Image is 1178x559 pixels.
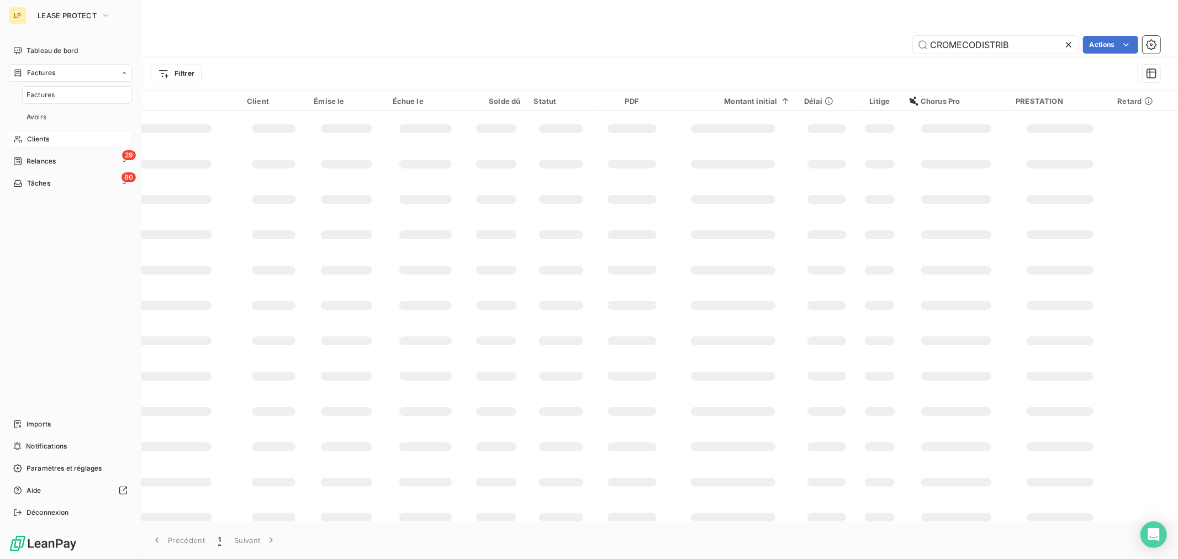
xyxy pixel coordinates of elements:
div: Retard [1118,97,1171,106]
span: LEASE PROTECT [38,11,97,20]
button: Suivant [228,529,283,552]
div: Litige [863,97,896,106]
div: Statut [534,97,589,106]
span: Paramètres et réglages [27,463,102,473]
span: Factures [27,68,55,78]
span: Factures [27,90,55,100]
span: Notifications [26,441,67,451]
span: Aide [27,486,41,495]
span: Avoirs [27,112,46,122]
div: Client [247,97,300,106]
span: Tâches [27,178,50,188]
div: Délai [804,97,850,106]
span: 29 [122,150,136,160]
span: Imports [27,419,51,429]
div: Échue le [393,97,459,106]
button: 1 [212,529,228,552]
button: Actions [1083,36,1138,54]
div: Chorus Pro [910,97,1002,106]
span: Tableau de bord [27,46,78,56]
div: LP [9,7,27,24]
div: PRESTATION [1016,97,1104,106]
span: 1 [218,535,221,546]
span: Clients [27,134,49,144]
div: Émise le [314,97,379,106]
div: Open Intercom Messenger [1140,521,1167,548]
div: Solde dû [472,97,520,106]
button: Précédent [145,529,212,552]
button: Filtrer [151,65,202,82]
input: Rechercher [913,36,1079,54]
div: PDF [601,97,662,106]
a: Aide [9,482,132,499]
span: 80 [122,172,136,182]
img: Logo LeanPay [9,535,77,552]
div: Montant initial [676,97,791,106]
span: Déconnexion [27,508,69,518]
span: Relances [27,156,56,166]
